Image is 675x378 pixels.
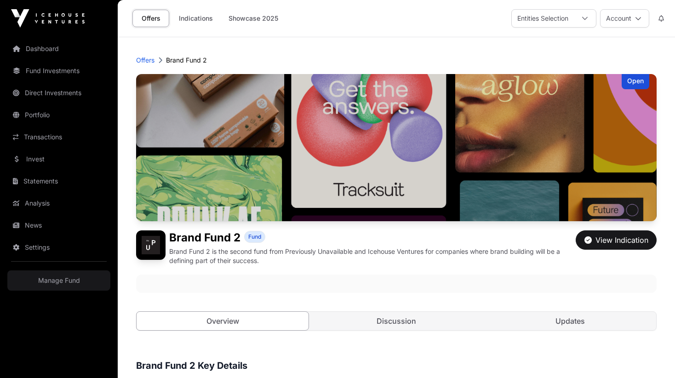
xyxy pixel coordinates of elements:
[622,74,649,89] div: Open
[576,230,657,250] button: View Indication
[7,215,110,235] a: News
[11,9,85,28] img: Icehouse Ventures Logo
[310,312,482,330] a: Discussion
[576,240,657,249] a: View Indication
[7,193,110,213] a: Analysis
[132,10,169,27] a: Offers
[136,56,154,65] a: Offers
[137,312,656,330] nav: Tabs
[7,270,110,291] a: Manage Fund
[7,127,110,147] a: Transactions
[7,105,110,125] a: Portfolio
[136,358,657,373] h3: Brand Fund 2 Key Details
[173,10,219,27] a: Indications
[584,235,648,246] div: View Indication
[248,233,261,241] span: Fund
[7,61,110,81] a: Fund Investments
[7,83,110,103] a: Direct Investments
[7,237,110,258] a: Settings
[136,311,309,331] a: Overview
[169,230,240,245] h1: Brand Fund 2
[484,312,656,330] a: Updates
[136,74,657,221] img: Brand Fund 2
[512,10,574,27] div: Entities Selection
[600,9,649,28] button: Account
[166,56,207,65] p: Brand Fund 2
[223,10,284,27] a: Showcase 2025
[7,171,110,191] a: Statements
[7,149,110,169] a: Invest
[7,39,110,59] a: Dashboard
[136,230,166,260] img: Brand Fund 2
[169,247,572,265] p: Brand Fund 2 is the second fund from Previously Unavailable and Icehouse Ventures for companies w...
